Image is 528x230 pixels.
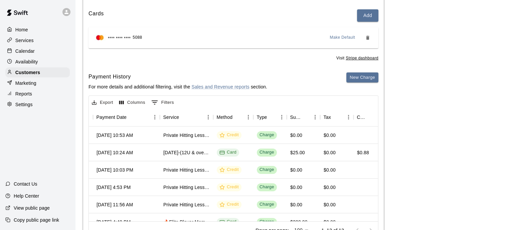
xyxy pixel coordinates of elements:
[217,108,233,127] div: Method
[191,84,249,89] a: Sales and Revenue reports
[5,57,70,67] a: Availability
[150,112,160,122] button: Menu
[93,108,160,127] div: Payment Date
[163,184,210,191] div: Private Hitting Lesson (1 hr.) - Baseball / Softball w/Coach David Martinez
[324,201,336,208] div: $0.00
[219,149,236,156] div: Card
[301,112,310,122] button: Sort
[94,34,106,41] img: Credit card brand logo
[90,97,115,108] button: Export
[89,83,267,90] p: For more details and additional filtering, visit the section.
[14,181,37,187] p: Contact Us
[290,149,305,156] div: $25.00
[160,108,213,127] div: Service
[5,67,70,77] a: Customers
[14,205,50,211] p: View public page
[346,56,378,60] a: Stripe dashboard
[257,108,267,127] div: Type
[259,149,274,156] div: Charge
[346,72,378,83] button: New Charge
[213,108,253,127] div: Method
[15,26,28,33] p: Home
[253,108,287,127] div: Type
[219,219,236,225] div: Card
[243,112,253,122] button: Menu
[15,48,35,54] p: Calendar
[354,108,387,127] div: Custom Fee
[163,201,210,208] div: Private Hitting Lesson (1 hr.) - Baseball / Softball w/Coach David Martinez
[331,112,340,122] button: Sort
[203,112,213,122] button: Menu
[362,32,373,43] button: Remove
[5,89,70,99] div: Reports
[97,219,131,225] div: Jul 24, 2025, 4:48 PM
[290,219,308,225] div: $200.00
[259,201,274,208] div: Charge
[368,112,377,122] button: Sort
[277,112,287,122] button: Menu
[163,149,210,156] div: August 15-(12U & over Batters) -Firehouse Fastpitch Fridays
[89,9,104,22] h6: Cards
[97,108,127,127] div: Payment Date
[97,201,133,208] div: Jul 26, 2025, 11:56 AM
[15,90,32,97] p: Reports
[15,69,40,76] p: Customers
[179,112,188,122] button: Sort
[5,78,70,88] a: Marketing
[287,108,320,127] div: Subtotal
[163,167,210,173] div: Private Hitting Lesson (1 hr.) - Baseball / Softball w/Coach David Martinez
[259,184,274,190] div: Charge
[357,149,369,156] div: $0.88
[5,99,70,109] a: Settings
[15,80,36,86] p: Marketing
[68,108,93,127] div: Receipt
[290,108,301,127] div: Subtotal
[290,167,302,173] div: $0.00
[163,132,210,139] div: Private Hitting Lesson (1 hr.) - Baseball / Softball w/Coach David Martinez
[97,132,133,139] div: Aug 15, 2025, 10:53 AM
[324,149,336,156] div: $0.00
[97,149,133,156] div: Aug 15, 2025, 10:24 AM
[118,97,147,108] button: Select columns
[357,9,378,22] button: Add
[163,108,179,127] div: Service
[232,112,242,122] button: Sort
[259,167,274,173] div: Charge
[336,55,378,62] span: Visit
[290,201,302,208] div: $0.00
[324,108,331,127] div: Tax
[5,35,70,45] a: Services
[327,32,358,43] button: Make Default
[219,132,239,138] div: Credit
[127,112,136,122] button: Sort
[324,184,336,191] div: $0.00
[5,46,70,56] a: Calendar
[310,112,320,122] button: Menu
[290,132,302,139] div: $0.00
[133,34,142,41] span: 5088
[259,132,274,138] div: Charge
[15,58,38,65] p: Availability
[357,108,368,127] div: Custom Fee
[5,25,70,35] a: Home
[290,184,302,191] div: $0.00
[219,184,239,190] div: Credit
[377,112,387,122] button: Menu
[330,34,355,41] span: Make Default
[97,167,133,173] div: Aug 6, 2025, 10:03 PM
[259,219,274,225] div: Charge
[324,167,336,173] div: $0.00
[320,108,354,127] div: Tax
[219,167,239,173] div: Credit
[324,132,336,139] div: $0.00
[15,101,33,108] p: Settings
[344,112,354,122] button: Menu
